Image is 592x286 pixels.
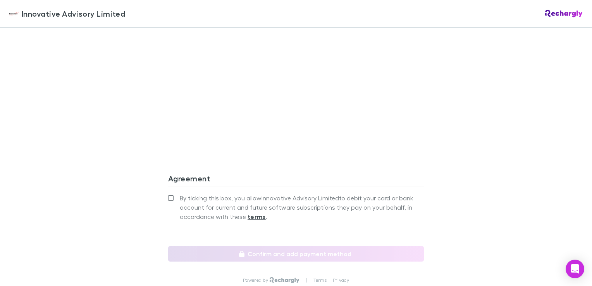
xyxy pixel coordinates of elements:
[168,246,424,262] button: Confirm and add payment method
[248,213,266,221] strong: terms
[22,8,125,19] span: Innovative Advisory Limited
[306,277,307,283] p: |
[243,277,270,283] p: Powered by
[168,174,424,186] h3: Agreement
[180,193,424,221] span: By ticking this box, you allow Innovative Advisory Limited to debit your card or bank account for...
[9,9,19,18] img: Innovative Advisory Limited's Logo
[545,10,583,17] img: Rechargly Logo
[333,277,349,283] a: Privacy
[566,260,584,278] div: Open Intercom Messenger
[270,277,299,283] img: Rechargly Logo
[313,277,327,283] a: Terms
